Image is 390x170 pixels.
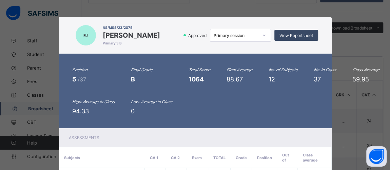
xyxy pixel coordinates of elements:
[213,155,226,160] span: Total
[314,67,336,72] i: No. in Class
[131,108,135,115] span: 0
[72,67,87,72] i: Position
[236,155,247,160] span: Grade
[227,76,243,83] span: 88.67
[314,76,321,83] span: 37
[72,99,115,104] i: High. Average in Class
[78,76,86,83] span: /37
[189,67,210,72] i: Total Score
[189,76,204,83] span: 1064
[72,108,89,115] span: 94.33
[150,155,158,160] span: CA 1
[279,33,313,38] span: View Reportsheet
[103,41,160,45] span: Primary 3 B
[282,153,289,163] span: Out of
[269,67,297,72] i: No. of Subjects
[188,33,209,38] span: Approved
[83,33,88,38] span: FJ
[352,76,369,83] span: 59.95
[192,155,202,160] span: Exam
[131,76,135,83] span: B
[131,67,153,72] i: Final Grade
[171,155,180,160] span: CA 2
[64,155,80,160] span: Subjects
[214,33,258,38] div: Primary session
[257,155,272,160] span: Position
[352,67,379,72] i: Class Average
[103,25,160,30] span: NS/MSS/23/2075
[72,76,78,83] span: 5
[103,31,160,39] span: [PERSON_NAME]
[69,135,99,140] span: Assessments
[366,146,387,167] button: Open asap
[269,76,275,83] span: 12
[303,153,318,163] span: Class average
[131,99,172,104] i: Low. Average in Class
[227,67,252,72] i: Final Average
